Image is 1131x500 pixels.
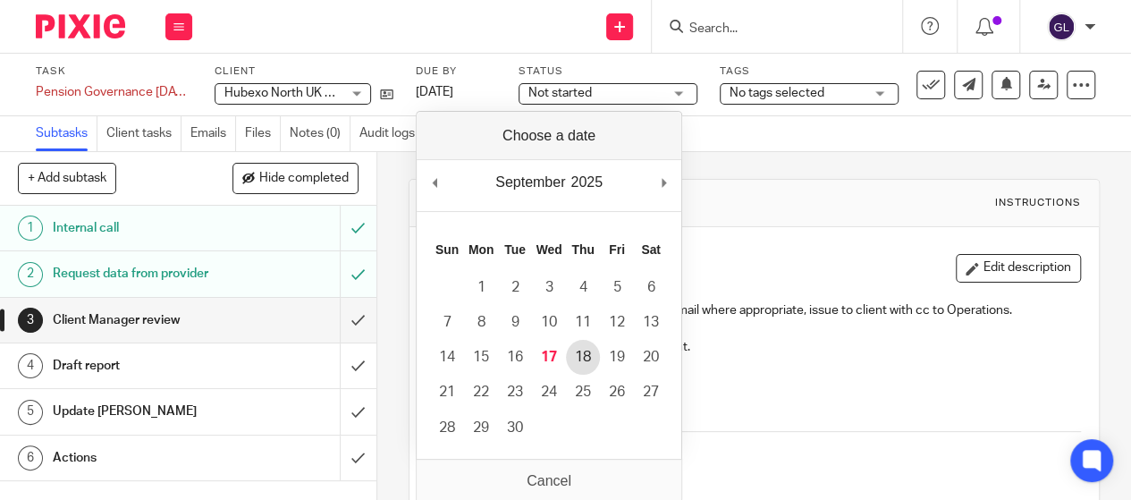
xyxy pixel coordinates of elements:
[416,64,496,79] label: Due by
[428,301,1080,319] p: Review governance report, adapt summary email where appropriate, issue to client with cc to Opera...
[430,411,464,445] button: 28
[224,87,343,99] span: Hubexo North UK Ltd
[634,270,668,305] button: 6
[464,375,498,410] button: 22
[532,340,566,375] button: 17
[53,352,232,379] h1: Draft report
[641,242,661,257] abbr: Saturday
[18,308,43,333] div: 3
[290,116,350,151] a: Notes (0)
[36,64,192,79] label: Task
[532,375,566,410] button: 24
[430,340,464,375] button: 14
[18,445,43,470] div: 6
[190,116,236,151] a: Emails
[498,340,532,375] button: 16
[720,64,899,79] label: Tags
[464,340,498,375] button: 15
[53,307,232,334] h1: Client Manager review
[215,64,393,79] label: Client
[1047,13,1076,41] img: svg%3E
[600,270,634,305] button: 5
[532,305,566,340] button: 10
[430,305,464,340] button: 7
[464,305,498,340] button: 8
[464,411,498,445] button: 29
[18,353,43,378] div: 4
[498,270,532,305] button: 2
[498,305,532,340] button: 9
[18,400,43,425] div: 5
[995,196,1081,210] div: Instructions
[416,86,453,98] span: [DATE]
[53,398,232,425] h1: Update [PERSON_NAME]
[232,163,359,193] button: Hide completed
[634,375,668,410] button: 27
[566,340,600,375] button: 18
[956,254,1081,283] button: Edit description
[566,270,600,305] button: 4
[634,340,668,375] button: 20
[468,242,494,257] abbr: Monday
[464,270,498,305] button: 1
[36,83,192,101] div: Pension Governance [DATE]
[600,305,634,340] button: 12
[430,375,464,410] button: 21
[498,411,532,445] button: 30
[435,242,459,257] abbr: Sunday
[498,375,532,410] button: 23
[532,270,566,305] button: 3
[571,242,594,257] abbr: Thursday
[600,375,634,410] button: 26
[53,445,232,471] h1: Actions
[245,116,281,151] a: Files
[106,116,181,151] a: Client tasks
[18,216,43,241] div: 1
[53,215,232,242] h1: Internal call
[493,169,568,196] div: September
[566,305,600,340] button: 11
[18,262,43,287] div: 2
[600,340,634,375] button: 19
[504,242,526,257] abbr: Tuesday
[536,242,561,257] abbr: Wednesday
[36,83,192,101] div: Pension Governance October 2025
[688,21,848,38] input: Search
[609,242,625,257] abbr: Friday
[566,375,600,410] button: 25
[654,169,672,196] button: Next Month
[428,338,1080,356] p: Save final version to client folder in SharePoint.
[36,116,97,151] a: Subtasks
[730,87,824,99] span: No tags selected
[568,169,605,196] div: 2025
[36,14,125,38] img: Pixie
[18,163,116,193] button: + Add subtask
[359,116,424,151] a: Audit logs
[634,305,668,340] button: 13
[259,172,349,186] span: Hide completed
[528,87,592,99] span: Not started
[519,64,697,79] label: Status
[53,260,232,287] h1: Request data from provider
[426,169,443,196] button: Previous Month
